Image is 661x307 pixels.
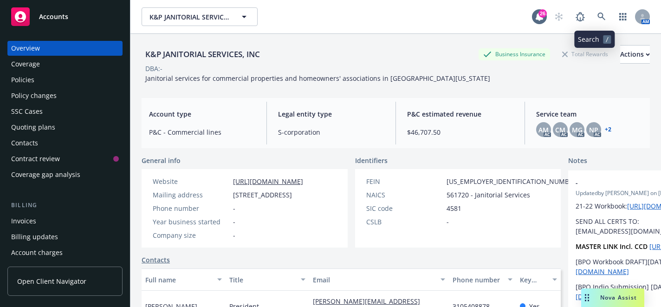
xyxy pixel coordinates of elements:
a: Quoting plans [7,120,123,135]
span: Service team [536,109,642,119]
span: $46,707.50 [407,127,513,137]
div: SIC code [366,203,443,213]
a: Account charges [7,245,123,260]
div: Account charges [11,245,63,260]
div: Company size [153,230,229,240]
a: Policy changes [7,88,123,103]
div: CSLB [366,217,443,227]
span: NP [589,125,598,135]
div: Mailing address [153,190,229,200]
div: Coverage gap analysis [11,167,80,182]
span: Nova Assist [600,294,637,301]
button: Phone number [449,268,516,291]
span: - [233,217,235,227]
div: DBA: - [145,64,162,73]
span: P&C estimated revenue [407,109,513,119]
div: Phone number [453,275,502,285]
a: Contacts [7,136,123,150]
span: S-corporation [278,127,384,137]
button: Nova Assist [581,288,644,307]
div: Key contact [520,275,547,285]
a: Invoices [7,214,123,229]
button: K&P JANITORIAL SERVICES, INC [142,7,258,26]
a: Search [592,7,611,26]
div: Billing updates [11,229,58,244]
div: Business Insurance [479,48,550,60]
button: Title [226,268,310,291]
div: Invoices [11,214,36,229]
a: [URL][DOMAIN_NAME] [233,177,303,186]
span: CM [555,125,565,135]
div: K&P JANITORIAL SERVICES, INC [142,48,264,60]
span: Accounts [39,13,68,20]
div: Overview [11,41,40,56]
a: Start snowing [550,7,568,26]
div: Contacts [11,136,38,150]
button: Email [309,268,449,291]
a: +2 [605,127,611,132]
span: P&C - Commercial lines [149,127,255,137]
a: Coverage gap analysis [7,167,123,182]
div: Year business started [153,217,229,227]
div: Actions [620,46,650,63]
div: Drag to move [581,288,593,307]
button: Full name [142,268,226,291]
span: Open Client Navigator [17,276,86,286]
div: Policy changes [11,88,57,103]
span: Account type [149,109,255,119]
a: Report a Bug [571,7,590,26]
a: Switch app [614,7,632,26]
strong: MASTER LINK Incl. CCD [576,242,648,251]
a: Billing updates [7,229,123,244]
div: Quoting plans [11,120,55,135]
div: Policies [11,72,34,87]
span: [STREET_ADDRESS] [233,190,292,200]
div: NAICS [366,190,443,200]
div: Title [229,275,296,285]
span: Legal entity type [278,109,384,119]
div: 26 [538,9,547,18]
span: [US_EMPLOYER_IDENTIFICATION_NUMBER] [447,176,579,186]
a: Policies [7,72,123,87]
div: Coverage [11,57,40,72]
span: 561720 - Janitorial Services [447,190,530,200]
span: K&P JANITORIAL SERVICES, INC [149,12,230,22]
a: SSC Cases [7,104,123,119]
span: Identifiers [355,156,388,165]
div: SSC Cases [11,104,43,119]
div: Email [313,275,435,285]
span: General info [142,156,181,165]
div: Contract review [11,151,60,166]
button: Actions [620,45,650,64]
span: 4581 [447,203,461,213]
a: Overview [7,41,123,56]
span: - [233,203,235,213]
a: Coverage [7,57,123,72]
div: Total Rewards [557,48,613,60]
span: Notes [568,156,587,167]
div: Full name [145,275,212,285]
div: Website [153,176,229,186]
span: AM [538,125,549,135]
span: Janitorial services for commercial properties and homeowners' associations in [GEOGRAPHIC_DATA][U... [145,74,490,83]
a: Contract review [7,151,123,166]
div: Phone number [153,203,229,213]
span: - [233,230,235,240]
div: Billing [7,201,123,210]
span: MG [572,125,583,135]
button: Key contact [516,268,561,291]
div: FEIN [366,176,443,186]
a: Contacts [142,255,170,265]
a: Accounts [7,4,123,30]
span: - [447,217,449,227]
